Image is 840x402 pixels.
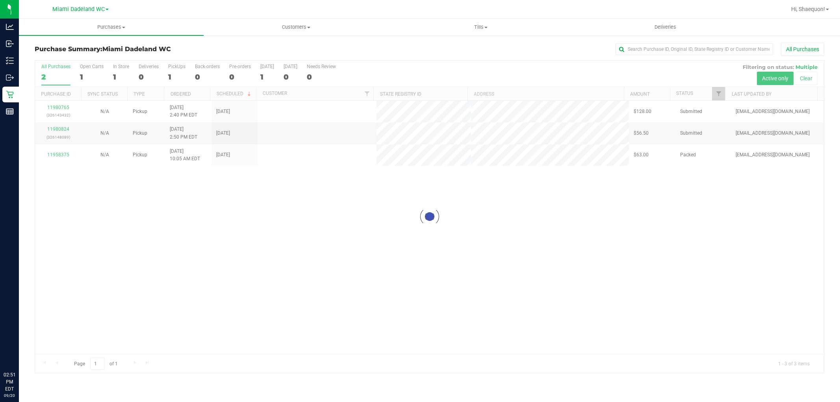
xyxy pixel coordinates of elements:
span: Miami Dadeland WC [52,6,105,13]
iframe: Resource center [8,339,32,363]
inline-svg: Outbound [6,74,14,82]
span: Miami Dadeland WC [102,45,171,53]
p: 02:51 PM EDT [4,371,15,393]
a: Tills [388,19,573,35]
inline-svg: Inventory [6,57,14,65]
a: Deliveries [573,19,758,35]
inline-svg: Inbound [6,40,14,48]
a: Customers [204,19,388,35]
inline-svg: Retail [6,91,14,98]
inline-svg: Reports [6,107,14,115]
span: Deliveries [644,24,687,31]
p: 09/20 [4,393,15,398]
span: Hi, Shaequon! [791,6,825,12]
inline-svg: Analytics [6,23,14,31]
span: Purchases [19,24,204,31]
span: Customers [204,24,388,31]
a: Purchases [19,19,204,35]
h3: Purchase Summary: [35,46,298,53]
span: Tills [389,24,573,31]
input: Search Purchase ID, Original ID, State Registry ID or Customer Name... [616,43,773,55]
button: All Purchases [781,43,824,56]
